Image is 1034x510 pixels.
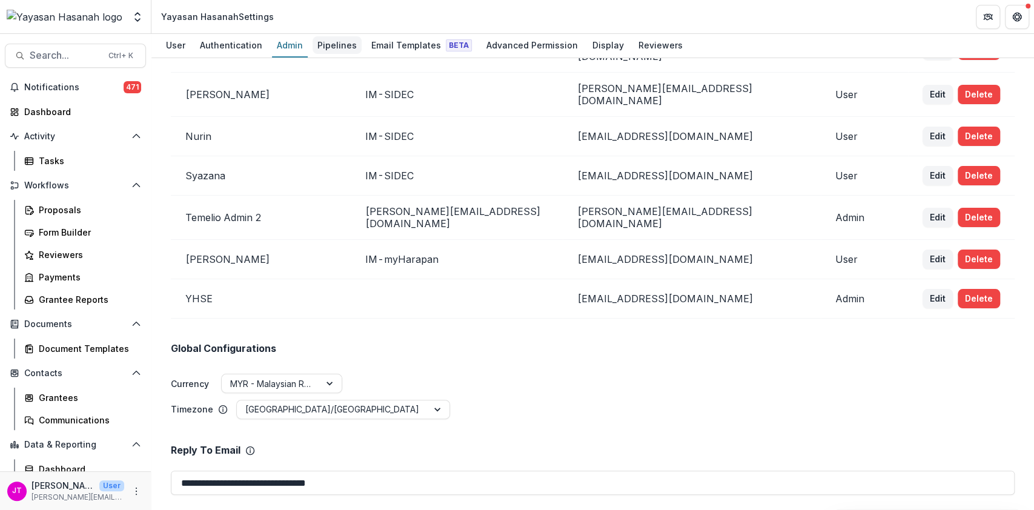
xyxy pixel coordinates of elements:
span: Workflows [24,180,127,191]
button: Edit [923,85,953,104]
button: More [129,484,144,498]
button: Get Help [1005,5,1029,29]
a: Pipelines [313,34,362,58]
button: Open Workflows [5,176,146,195]
p: [PERSON_NAME][EMAIL_ADDRESS][DOMAIN_NAME] [31,492,124,503]
a: Tasks [19,151,146,171]
td: [EMAIL_ADDRESS][DOMAIN_NAME] [563,240,821,279]
div: Reviewers [634,36,688,54]
p: Reply To Email [171,445,240,456]
a: Communications [19,410,146,430]
button: Edit [923,208,953,227]
nav: breadcrumb [156,8,279,25]
div: Josselyn Tan [12,487,22,495]
a: Authentication [195,34,267,58]
td: IM-SIDEC [351,156,563,196]
a: Grantee Reports [19,290,146,310]
div: Yayasan Hasanah Settings [161,10,274,23]
td: [PERSON_NAME][EMAIL_ADDRESS][DOMAIN_NAME] [563,196,821,240]
button: Delete [958,85,1000,104]
div: Ctrl + K [106,49,136,62]
h2: Global Configurations [171,343,276,354]
div: Authentication [195,36,267,54]
td: Syazana [171,156,351,196]
span: Beta [446,39,472,51]
td: User [821,73,908,117]
div: Dashboard [24,105,136,118]
a: Dashboard [19,459,146,479]
div: Communications [39,414,136,426]
button: Search... [5,44,146,68]
button: Notifications471 [5,78,146,97]
button: Delete [958,289,1000,308]
button: Open entity switcher [129,5,146,29]
a: Payments [19,267,146,287]
div: Grantees [39,391,136,404]
a: Admin [272,34,308,58]
button: Edit [923,250,953,269]
a: Advanced Permission [482,34,583,58]
div: Tasks [39,154,136,167]
button: Edit [923,289,953,308]
button: Open Data & Reporting [5,435,146,454]
a: Reviewers [634,34,688,58]
button: Delete [958,250,1000,269]
div: Form Builder [39,226,136,239]
div: Reviewers [39,248,136,261]
a: Display [588,34,629,58]
span: Activity [24,131,127,142]
a: Email Templates Beta [366,34,477,58]
div: Advanced Permission [482,36,583,54]
button: Open Documents [5,314,146,334]
td: [EMAIL_ADDRESS][DOMAIN_NAME] [563,117,821,156]
button: Edit [923,166,953,185]
td: YHSE [171,279,351,319]
td: [PERSON_NAME][EMAIL_ADDRESS][DOMAIN_NAME] [563,73,821,117]
td: [PERSON_NAME] [171,73,351,117]
span: Contacts [24,368,127,379]
button: Open Contacts [5,363,146,383]
a: Proposals [19,200,146,220]
button: Partners [976,5,1000,29]
button: Edit [923,127,953,146]
td: IM-SIDEC [351,117,563,156]
div: User [161,36,190,54]
div: Pipelines [313,36,362,54]
a: Dashboard [5,102,146,122]
span: Data & Reporting [24,440,127,450]
label: Currency [171,377,209,390]
td: Temelio Admin 2 [171,196,351,240]
p: Timezone [171,403,213,416]
button: Delete [958,127,1000,146]
td: Nurin [171,117,351,156]
a: Form Builder [19,222,146,242]
div: Proposals [39,204,136,216]
div: Payments [39,271,136,283]
td: [EMAIL_ADDRESS][DOMAIN_NAME] [563,279,821,319]
a: Reviewers [19,245,146,265]
button: Delete [958,166,1000,185]
div: Display [588,36,629,54]
span: 471 [124,81,141,93]
div: Admin [272,36,308,54]
td: User [821,240,908,279]
td: [EMAIL_ADDRESS][DOMAIN_NAME] [563,156,821,196]
button: Delete [958,208,1000,227]
div: Email Templates [366,36,477,54]
td: Admin [821,196,908,240]
p: [PERSON_NAME] [31,479,94,492]
p: User [99,480,124,491]
a: User [161,34,190,58]
a: Grantees [19,388,146,408]
span: Documents [24,319,127,330]
td: IM-myHarapan [351,240,563,279]
div: Document Templates [39,342,136,355]
td: [PERSON_NAME][EMAIL_ADDRESS][DOMAIN_NAME] [351,196,563,240]
td: [PERSON_NAME] [171,240,351,279]
img: Yayasan Hasanah logo [7,10,122,24]
td: User [821,156,908,196]
td: User [821,117,908,156]
td: IM-SIDEC [351,73,563,117]
div: Grantee Reports [39,293,136,306]
button: Open Activity [5,127,146,146]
